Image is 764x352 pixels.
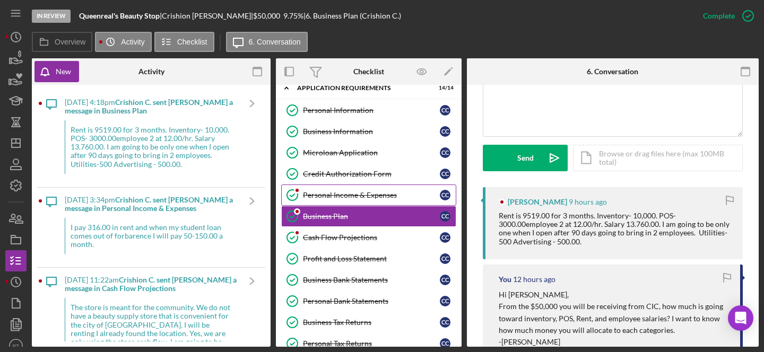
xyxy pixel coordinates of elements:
[517,145,534,171] div: Send
[303,318,440,327] div: Business Tax Returns
[281,121,456,142] a: Business InformationCC
[303,233,440,242] div: Cash Flow Projections
[281,227,456,248] a: Cash Flow ProjectionsCC
[95,32,151,52] button: Activity
[499,212,732,245] div: Rent is 9519.00 for 3 months. Inventory- 10,000. POS- 3000.00employee 2 at 12.00/hr. Salary 13.76...
[65,195,233,213] b: Crishion C. sent [PERSON_NAME] a message in Personal Income & Expenses
[65,276,239,293] div: [DATE] 11:22am
[32,10,71,23] div: In Review
[65,120,239,173] div: Rent is 9519.00 for 3 months. Inventory- 10,000. POS- 3000.00employee 2 at 12.00/hr. Salary 13.76...
[513,275,555,284] time: 2025-09-15 17:46
[587,67,638,76] div: 6. Conversation
[303,297,440,305] div: Personal Bank Statements
[253,11,280,20] span: $50,000
[303,148,440,157] div: Microloan Application
[303,191,440,199] div: Personal Income & Expenses
[281,312,456,333] a: Business Tax ReturnsCC
[303,254,440,263] div: Profit and Loss Statement
[32,32,92,52] button: Overview
[281,142,456,163] a: Microloan ApplicationCC
[440,190,450,200] div: C C
[303,212,440,221] div: Business Plan
[303,339,440,348] div: Personal Tax Returns
[65,218,239,254] div: I pay 316.00 in rent and when my student loan comes out of forbarence I will pay 50-150.00 a month.
[34,61,79,82] button: New
[65,196,239,213] div: [DATE] 3:34pm
[440,232,450,243] div: C C
[499,275,511,284] div: You
[177,38,207,46] label: Checklist
[435,85,454,91] div: 14 / 14
[281,269,456,291] a: Business Bank StatementsCC
[569,198,607,206] time: 2025-09-15 20:18
[13,343,19,349] text: PT
[508,198,567,206] div: [PERSON_NAME]
[65,98,233,115] b: Crishion C. sent [PERSON_NAME] a message in Business Plan
[55,38,85,46] label: Overview
[728,305,753,331] div: Open Intercom Messenger
[303,12,401,20] div: | 6. Business Plan (Crishion C.)
[79,12,162,20] div: |
[692,5,759,27] button: Complete
[303,127,440,136] div: Business Information
[281,163,456,184] a: Credit Authorization FormCC
[303,106,440,115] div: Personal Information
[297,85,427,91] div: APPLICATION REQUIREMENTS
[499,289,730,301] p: Hi [PERSON_NAME],
[281,206,456,227] a: Business PlanCC
[703,5,735,27] div: Complete
[483,145,568,171] button: Send
[38,188,265,267] a: [DATE] 3:34pmCrishion C. sent [PERSON_NAME] a message in Personal Income & ExpensesI pay 316.00 i...
[303,276,440,284] div: Business Bank Statements
[162,12,253,20] div: Crishion [PERSON_NAME] |
[440,126,450,137] div: C C
[440,275,450,285] div: C C
[281,291,456,312] a: Personal Bank StatementsCC
[440,253,450,264] div: C C
[226,32,308,52] button: 6. Conversation
[38,90,265,187] a: [DATE] 4:18pmCrishion C. sent [PERSON_NAME] a message in Business PlanRent is 9519.00 for 3 month...
[440,169,450,179] div: C C
[249,38,301,46] label: 6. Conversation
[154,32,214,52] button: Checklist
[281,184,456,206] a: Personal Income & ExpensesCC
[499,336,730,348] p: -[PERSON_NAME]
[440,147,450,158] div: C C
[440,296,450,306] div: C C
[281,100,456,121] a: Personal InformationCC
[65,275,237,293] b: Crishion C. sent [PERSON_NAME] a message in Cash Flow Projections
[440,211,450,222] div: C C
[281,248,456,269] a: Profit and Loss StatementCC
[283,12,303,20] div: 9.75 %
[499,301,730,336] p: From the $50,000 you will be receiving from CIC, how much is going toward inventory, POS, Rent, a...
[440,105,450,116] div: C C
[303,170,440,178] div: Credit Authorization Form
[56,61,71,82] div: New
[65,98,239,115] div: [DATE] 4:18pm
[440,338,450,349] div: C C
[440,317,450,328] div: C C
[121,38,144,46] label: Activity
[353,67,384,76] div: Checklist
[138,67,164,76] div: Activity
[79,11,160,20] b: Queenreal's Beauty Stop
